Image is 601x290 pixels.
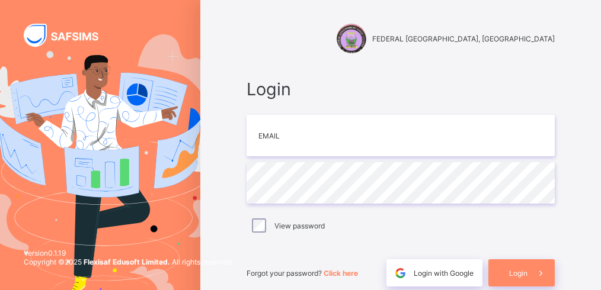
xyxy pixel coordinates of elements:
span: Forgot your password? [247,269,358,278]
strong: Flexisaf Edusoft Limited. [84,257,170,266]
img: SAFSIMS Logo [24,24,113,47]
img: google.396cfc9801f0270233282035f929180a.svg [394,266,407,280]
a: Click here [324,269,358,278]
span: Version 0.1.19 [24,249,233,257]
span: FEDERAL [GEOGRAPHIC_DATA], [GEOGRAPHIC_DATA] [372,34,555,43]
span: Copyright © 2025 All rights reserved. [24,257,233,266]
span: Login with Google [414,269,474,278]
label: View password [274,221,325,230]
span: Login [247,79,555,99]
span: Login [509,269,528,278]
